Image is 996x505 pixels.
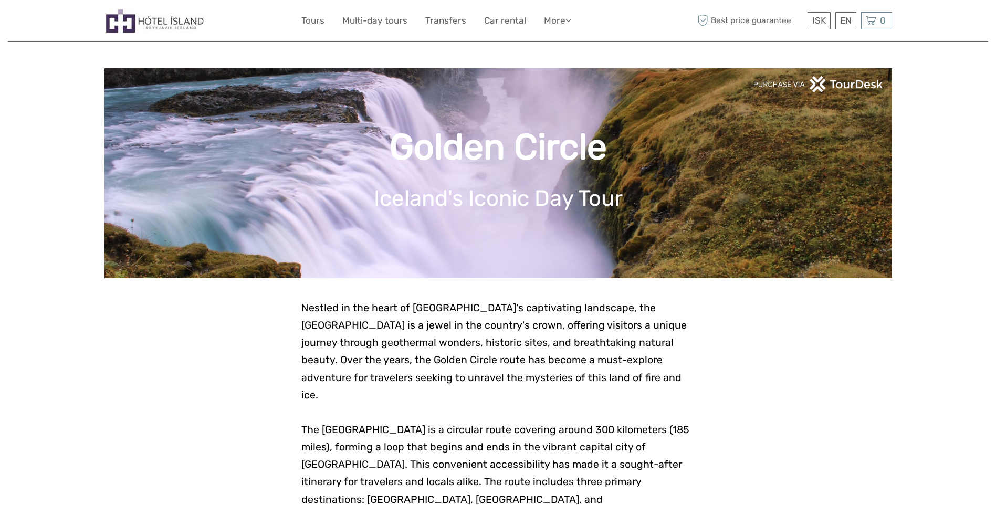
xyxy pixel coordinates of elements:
a: Multi-day tours [342,13,407,28]
a: Tours [301,13,324,28]
a: More [544,13,571,28]
span: Nestled in the heart of [GEOGRAPHIC_DATA]'s captivating landscape, the [GEOGRAPHIC_DATA] is a jew... [301,302,687,401]
h1: Iceland's Iconic Day Tour [120,185,876,212]
span: ISK [812,15,826,26]
span: Best price guarantee [695,12,805,29]
h1: Golden Circle [120,126,876,169]
a: Transfers [425,13,466,28]
div: EN [835,12,856,29]
a: Car rental [484,13,526,28]
img: Hótel Ísland [104,8,205,34]
span: 0 [878,15,887,26]
img: PurchaseViaTourDeskwhite.png [753,76,884,92]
